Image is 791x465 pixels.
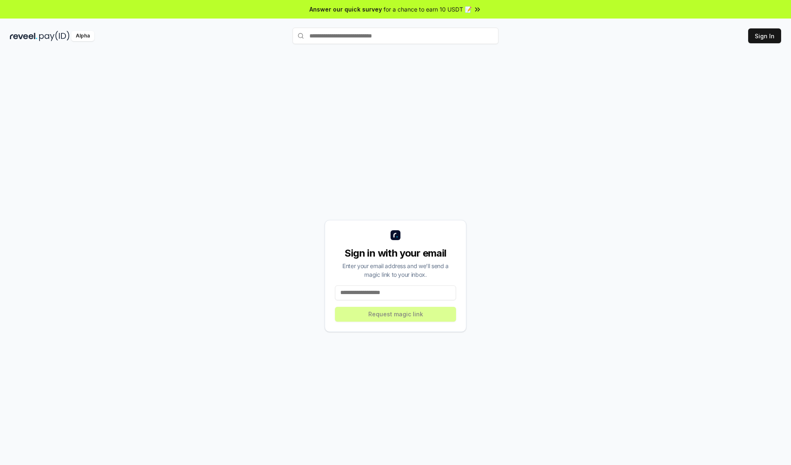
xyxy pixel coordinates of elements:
div: Enter your email address and we’ll send a magic link to your inbox. [335,262,456,279]
img: reveel_dark [10,31,37,41]
img: logo_small [391,230,400,240]
button: Sign In [748,28,781,43]
div: Sign in with your email [335,247,456,260]
span: for a chance to earn 10 USDT 📝 [384,5,472,14]
span: Answer our quick survey [309,5,382,14]
div: Alpha [71,31,94,41]
img: pay_id [39,31,70,41]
